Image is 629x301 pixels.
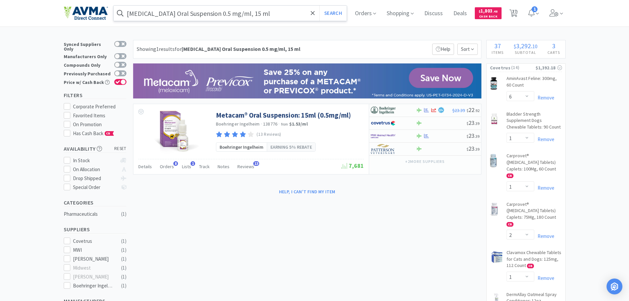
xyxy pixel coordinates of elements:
span: 37 [494,42,501,50]
span: Notes [218,164,229,169]
div: Midwest [73,264,114,272]
span: 3,292 [516,42,531,50]
span: Has Cash Back [73,130,114,136]
div: ( 1 ) [121,237,126,245]
span: 2 [439,109,443,112]
a: AminAvast Feline: 300mg, 60 Count [507,75,562,91]
a: Bladder Strength Supplement Dogs Chewable Tablets: 90 Count [507,111,562,133]
div: ( 1 ) [121,264,126,272]
a: Remove [534,233,554,239]
img: 3b9b20b6d6714189bbd94692ba2d9396_693378.png [490,154,497,167]
div: ( 1 ) [121,246,126,254]
a: Remove [534,275,554,281]
p: (13 Reviews) [257,131,281,138]
h5: Availability [64,145,126,153]
div: Special Order [73,183,117,191]
span: Track [199,164,210,169]
a: Clavamox Chewable Tablets for Cats and Dogs: 125mg, 112 Count CB [507,249,562,272]
h4: Items [487,49,509,56]
span: reset [114,145,126,152]
span: $ [467,108,469,113]
span: Details [138,164,152,169]
a: Remove [534,94,554,101]
span: 1 [532,6,538,12]
button: Help, I can't find my item [275,186,339,197]
span: $ [467,121,469,126]
span: Boehringer Ingelheim [220,143,263,151]
span: 22 [467,106,479,114]
span: · [278,121,280,127]
img: 1bf27197e3f642fcb0cf987befdc0522_176.jpg [133,63,481,98]
h5: Categories [64,199,126,207]
input: Search by item, sku, manufacturer, ingredient, size... [114,6,347,21]
span: $ [467,147,469,152]
span: 7,681 [341,162,364,169]
span: . 92 [474,108,479,113]
span: Cash Back [479,15,498,19]
span: Orders [160,164,174,169]
span: ( 14 ) [510,64,536,71]
span: from [281,122,288,127]
a: Discuss [422,11,445,17]
img: b5f3ef1ef5a4410985bfdbd3a4352d41_30509.png [490,112,499,126]
img: f6b2451649754179b5b4e0c70c3f7cb0_2.png [371,131,396,141]
span: for [175,46,300,52]
span: . 39 [474,134,479,139]
a: Remove [534,136,554,142]
div: Pharmaceuticals [64,210,117,218]
span: . 39 [474,147,479,152]
img: 3196649536da49eaafc04b7c84e1fa99_546267.png [490,203,499,216]
img: 4fc067c868174287a6f6379f35748def_355522.png [149,111,203,154]
div: ( 1 ) [121,282,126,290]
span: 138776 [263,121,278,127]
a: Remove [534,185,554,191]
div: On Allocation [73,166,117,173]
h4: Subtotal [508,49,542,56]
span: 1,803 [479,8,498,14]
a: Boehringer IngelheimEarning 5% rebate [216,142,316,152]
span: 23 [467,119,479,127]
span: 23 [467,132,479,139]
div: Showing 1 results [137,45,300,54]
span: $ [479,9,480,14]
div: MWI [73,246,114,254]
div: ( 1 ) [121,273,126,281]
span: . 48 [493,9,498,14]
div: . [508,43,542,49]
strong: [MEDICAL_DATA] Oral Suspension 0.5 mg/ml, 15 ml [182,46,300,52]
span: 3 [552,42,555,50]
span: Reviews [237,164,254,169]
div: In Stock [73,157,117,165]
a: Boehringer Ingelheim [216,121,260,127]
div: Manufacturers Only [64,53,111,59]
a: Deals [451,11,470,17]
span: . 39 [474,121,479,126]
span: CB [527,264,534,268]
span: CB [507,222,513,226]
span: 1 [191,161,195,166]
div: $1,392.18 [536,64,562,71]
span: Sort [457,44,478,55]
span: Lists [182,164,191,169]
img: e4e33dab9f054f5782a47901c742baa9_102.png [64,6,108,20]
a: 37 [507,11,520,17]
span: CB [507,174,513,178]
a: Carprovet® ([MEDICAL_DATA] Tablets) Caplets: 75Mg, 180 Count CB [507,201,562,230]
div: Open Intercom Messenger [607,279,622,294]
strong: $1.53 / ml [289,121,308,127]
img: f5e969b455434c6296c6d81ef179fa71_3.png [371,144,396,154]
span: $ [467,134,469,139]
span: 23 [467,145,479,152]
div: Price w/ Cash Back [64,79,111,85]
div: ( 1 ) [121,255,126,263]
a: Metacam® Oral Suspension: 15ml (0.5mg/ml) [216,111,351,120]
div: Previously Purchased [64,70,111,76]
button: +2more suppliers [402,157,448,166]
div: On Promotion [73,121,126,129]
span: % [440,108,443,112]
a: Carprovet® ([MEDICAL_DATA] Tablets) Caplets: 100Mg, 60 Count CB [507,153,562,181]
span: 10 [532,43,538,50]
img: dec5747cad6042789471a68aa383658f_37283.png [490,77,498,90]
div: ( 1 ) [121,210,126,218]
span: CB [105,132,112,135]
